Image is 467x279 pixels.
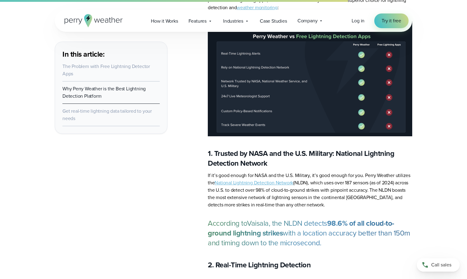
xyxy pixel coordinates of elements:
[151,17,178,25] span: How it Works
[255,15,292,27] a: Case Studies
[189,17,207,25] span: Features
[208,172,412,209] p: If it’s good enough for NASA and the U.S. Military, it’s good enough for you. Perry Weather utili...
[237,4,277,11] a: weather monitoring
[146,15,183,27] a: How it Works
[215,179,293,186] a: National Lightning Detection Network
[208,21,412,136] img: Free Lightning Apps vs Perry Weather
[208,148,394,169] strong: 1. Trusted by NASA and the U.S. Military: National Lightning Detection Network
[247,218,269,229] a: Vaisala
[62,63,150,77] a: The Problem with Free Lightning Detector Apps
[208,218,412,248] p: According to , the NLDN detects with a location accuracy better than 150m and timing down to the ...
[382,17,401,25] span: Try it free
[352,17,364,25] a: Log in
[62,85,146,100] a: Why Perry Weather is the Best Lightning Detection Platform
[297,17,318,25] span: Company
[208,259,311,270] strong: 2. Real-Time Lightning Detection
[62,49,160,59] h3: In this article:
[431,261,451,269] span: Call sales
[374,13,409,28] a: Try it free
[223,17,243,25] span: Industries
[260,17,287,25] span: Case Studies
[208,218,394,239] strong: 98.6% of all cloud-to-ground lightning strikes
[62,107,152,122] a: Get real-time lightning data tailored to your needs
[417,258,460,272] a: Call sales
